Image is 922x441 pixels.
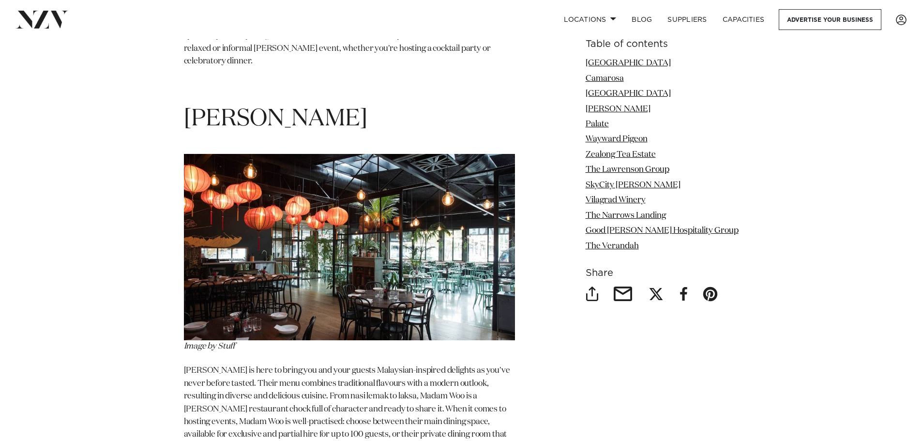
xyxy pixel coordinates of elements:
[779,9,881,30] a: Advertise your business
[586,242,639,250] a: The Verandah
[586,227,739,235] a: Good [PERSON_NAME] Hospitality Group
[586,105,650,113] a: [PERSON_NAME]
[586,196,646,204] a: Vilagrad Winery
[586,211,666,219] a: The Narrows Landing
[660,9,714,30] a: SUPPLIERS
[586,151,656,159] a: Zealong Tea Estate
[586,90,671,98] a: [GEOGRAPHIC_DATA]
[586,181,680,189] a: SkyCity [PERSON_NAME]
[184,342,235,350] span: Image by Stuff
[624,9,660,30] a: BLOG
[184,107,367,131] span: [PERSON_NAME]
[586,59,671,67] a: [GEOGRAPHIC_DATA]
[15,11,68,28] img: nzv-logo.png
[586,74,624,82] a: Camarosa
[586,135,648,143] a: Wayward Pigeon
[556,9,624,30] a: Locations
[586,166,669,174] a: The Lawrenson Group
[586,268,739,278] h6: Share
[715,9,772,30] a: Capacities
[586,120,609,128] a: Palate
[586,39,739,49] h6: Table of contents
